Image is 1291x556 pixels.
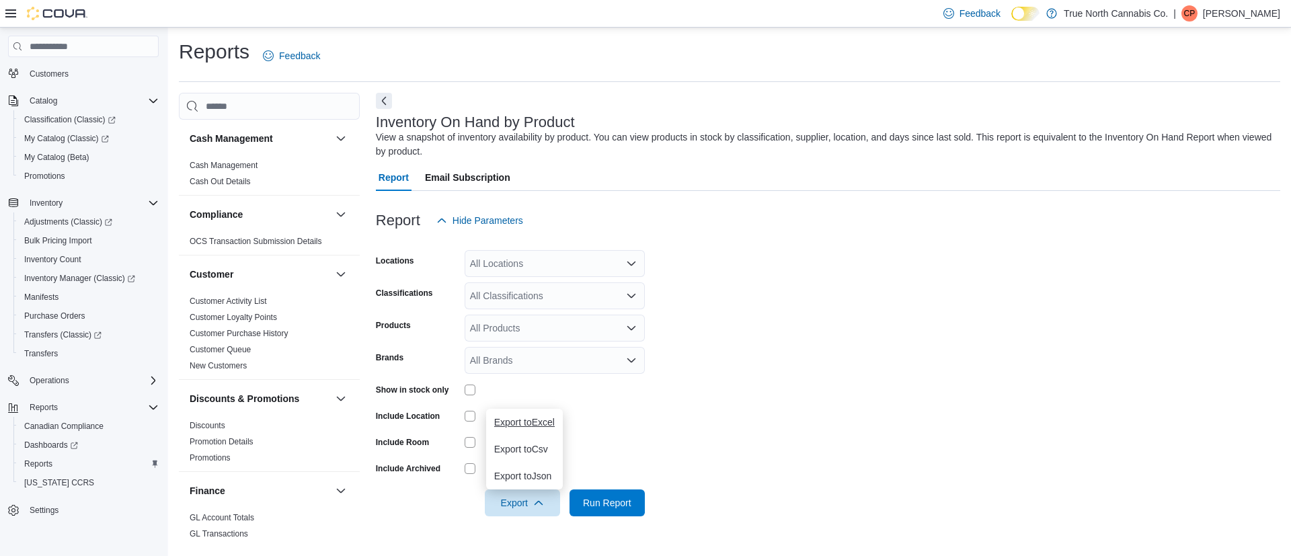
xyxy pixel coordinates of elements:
span: Canadian Compliance [24,421,104,432]
a: Cash Out Details [190,177,251,186]
a: Transfers [19,346,63,362]
button: Operations [3,371,164,390]
button: Manifests [13,288,164,307]
a: Adjustments (Classic) [13,212,164,231]
a: Dashboards [13,436,164,454]
span: OCS Transaction Submission Details [190,236,322,247]
p: True North Cannabis Co. [1064,5,1168,22]
label: Include Room [376,437,429,448]
label: Locations [376,255,414,266]
button: Discounts & Promotions [190,392,330,405]
p: | [1173,5,1176,22]
nav: Complex example [8,60,159,555]
span: Transfers [24,348,58,359]
span: Export [493,489,552,516]
button: Open list of options [626,258,637,269]
span: Email Subscription [425,164,510,191]
span: Customer Purchase History [190,328,288,339]
span: Inventory [24,195,159,211]
span: Inventory Manager (Classic) [19,270,159,286]
button: Customer [190,268,330,281]
span: Reports [24,459,52,469]
span: Bulk Pricing Import [24,235,92,246]
a: Transfers (Classic) [19,327,107,343]
span: Classification (Classic) [19,112,159,128]
span: Inventory Count [24,254,81,265]
button: Inventory [24,195,68,211]
a: My Catalog (Classic) [19,130,114,147]
button: Customer [333,266,349,282]
div: Charmella Penchuk [1181,5,1198,22]
div: Cash Management [179,157,360,195]
a: Promotion Details [190,437,253,446]
div: Discounts & Promotions [179,418,360,471]
button: Customers [3,64,164,83]
button: Inventory [3,194,164,212]
a: Inventory Count [19,251,87,268]
button: Export toCsv [486,436,563,463]
button: Transfers [13,344,164,363]
span: Export to Excel [494,417,555,428]
span: Cash Management [190,160,258,171]
span: Run Report [583,496,631,510]
a: GL Account Totals [190,513,254,522]
button: Catalog [24,93,63,109]
button: Export toExcel [486,409,563,436]
span: Transfers (Classic) [19,327,159,343]
span: Catalog [24,93,159,109]
button: [US_STATE] CCRS [13,473,164,492]
span: Canadian Compliance [19,418,159,434]
span: Promotions [19,168,159,184]
span: My Catalog (Beta) [19,149,159,165]
span: Inventory Manager (Classic) [24,273,135,284]
span: Transfers (Classic) [24,329,102,340]
p: [PERSON_NAME] [1203,5,1280,22]
a: Inventory Manager (Classic) [13,269,164,288]
div: View a snapshot of inventory availability by product. You can view products in stock by classific... [376,130,1274,159]
a: OCS Transaction Submission Details [190,237,322,246]
img: Cova [27,7,87,20]
button: Operations [24,372,75,389]
span: Hide Parameters [453,214,523,227]
button: Open list of options [626,355,637,366]
span: Discounts [190,420,225,431]
label: Include Archived [376,463,440,474]
span: Reports [19,456,159,472]
span: Export to Json [494,471,555,481]
a: Bulk Pricing Import [19,233,97,249]
span: Reports [24,399,159,415]
span: Bulk Pricing Import [19,233,159,249]
a: Reports [19,456,58,472]
span: GL Transactions [190,528,248,539]
button: Hide Parameters [431,207,529,234]
a: Customers [24,66,74,82]
a: Transfers (Classic) [13,325,164,344]
span: [US_STATE] CCRS [24,477,94,488]
h3: Finance [190,484,225,498]
span: Purchase Orders [19,308,159,324]
button: Reports [3,398,164,417]
a: [US_STATE] CCRS [19,475,100,491]
a: Customer Loyalty Points [190,313,277,322]
span: Customers [30,69,69,79]
button: My Catalog (Beta) [13,148,164,167]
span: Dashboards [19,437,159,453]
a: Promotions [190,453,231,463]
button: Export toJson [486,463,563,489]
h3: Discounts & Promotions [190,392,299,405]
span: Customer Activity List [190,296,267,307]
span: Promotions [24,171,65,182]
span: New Customers [190,360,247,371]
button: Canadian Compliance [13,417,164,436]
span: Cash Out Details [190,176,251,187]
a: Manifests [19,289,64,305]
label: Products [376,320,411,331]
h3: Report [376,212,420,229]
span: Customer Queue [190,344,251,355]
button: Reports [24,399,63,415]
a: Canadian Compliance [19,418,109,434]
button: Discounts & Promotions [333,391,349,407]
